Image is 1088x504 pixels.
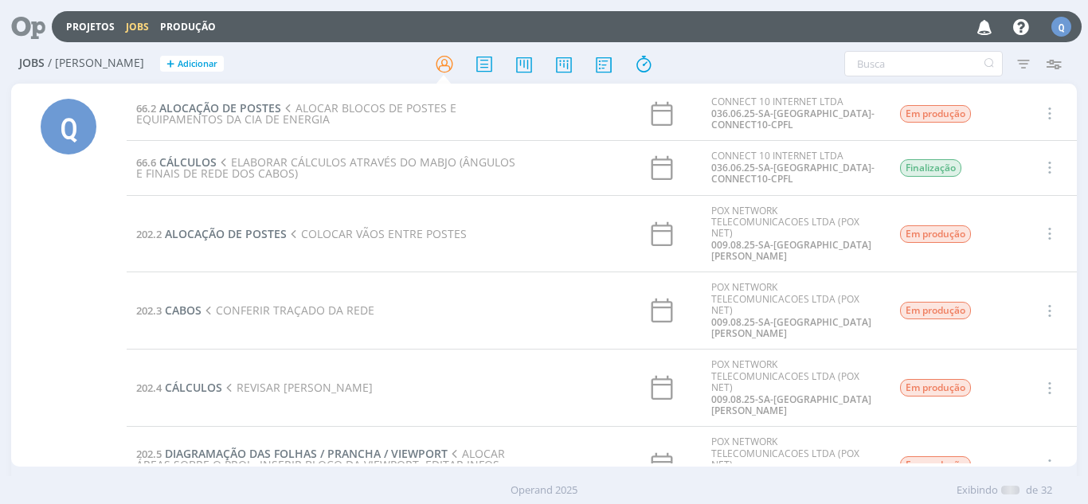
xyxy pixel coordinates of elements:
span: 202.4 [136,381,162,395]
span: + [166,56,174,72]
span: Em produção [900,456,971,474]
div: POX NETWORK TELECOMUNICACOES LTDA (POX NET) [711,282,875,339]
span: Em produção [900,225,971,243]
span: Finalização [900,159,961,177]
span: ALOCAÇÃO DE POSTES [165,226,287,241]
span: Em produção [900,105,971,123]
span: 202.2 [136,227,162,241]
span: Em produção [900,302,971,319]
button: Q [1051,13,1072,41]
span: ALOCAÇÃO DE POSTES [159,100,281,115]
button: Projetos [61,21,119,33]
a: 202.4CÁLCULOS [136,380,222,395]
div: POX NETWORK TELECOMUNICACOES LTDA (POX NET) [711,359,875,416]
span: Jobs [19,57,45,70]
span: ALOCAR BLOCOS DE POSTES E EQUIPAMENTOS DA CIA DE ENERGIA [136,100,456,127]
a: 009.08.25-SA-[GEOGRAPHIC_DATA][PERSON_NAME] [711,315,871,340]
a: 202.5DIAGRAMAÇÃO DAS FOLHAS / PRANCHA / VIEWPORT [136,446,448,461]
span: CÁLCULOS [165,380,222,395]
a: 202.2ALOCAÇÃO DE POSTES [136,226,287,241]
span: 202.5 [136,447,162,461]
span: DIAGRAMAÇÃO DAS FOLHAS / PRANCHA / VIEWPORT [165,446,448,461]
span: de [1026,483,1038,498]
a: Produção [160,20,216,33]
a: Projetos [66,20,115,33]
span: CONFERIR TRAÇADO DA REDE [202,303,374,318]
div: POX NETWORK TELECOMUNICACOES LTDA (POX NET) [711,205,875,263]
span: Em produção [900,379,971,397]
span: 66.2 [136,101,156,115]
a: 009.08.25-SA-[GEOGRAPHIC_DATA][PERSON_NAME] [711,393,871,417]
span: ELABORAR CÁLCULOS ATRAVÉS DO MABJO (ÂNGULOS E FINAIS DE REDE DOS CABOS) [136,154,515,181]
span: 66.6 [136,155,156,170]
div: CONNECT 10 INTERNET LTDA [711,96,875,131]
input: Busca [844,51,1003,76]
div: POX NETWORK TELECOMUNICACOES LTDA (POX NET) [711,436,875,494]
span: COLOCAR VÃOS ENTRE POSTES [287,226,467,241]
span: Adicionar [178,59,217,69]
button: Jobs [121,21,154,33]
div: Q [41,99,96,154]
span: CÁLCULOS [159,154,217,170]
span: Exibindo [957,483,998,498]
div: CONNECT 10 INTERNET LTDA [711,150,875,185]
span: 32 [1041,483,1052,498]
a: 66.6CÁLCULOS [136,154,217,170]
span: / [PERSON_NAME] [48,57,144,70]
button: +Adicionar [160,56,224,72]
span: 202.3 [136,303,162,318]
a: 66.2ALOCAÇÃO DE POSTES [136,100,281,115]
a: 036.06.25-SA-[GEOGRAPHIC_DATA]-CONNECT10-CPFL [711,161,875,186]
button: Produção [155,21,221,33]
a: 036.06.25-SA-[GEOGRAPHIC_DATA]-CONNECT10-CPFL [711,107,875,131]
a: 009.08.25-SA-[GEOGRAPHIC_DATA][PERSON_NAME] [711,238,871,263]
span: CABOS [165,303,202,318]
div: Q [1051,17,1071,37]
span: REVISAR [PERSON_NAME] [222,380,373,395]
a: Jobs [126,20,149,33]
a: 202.3CABOS [136,303,202,318]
